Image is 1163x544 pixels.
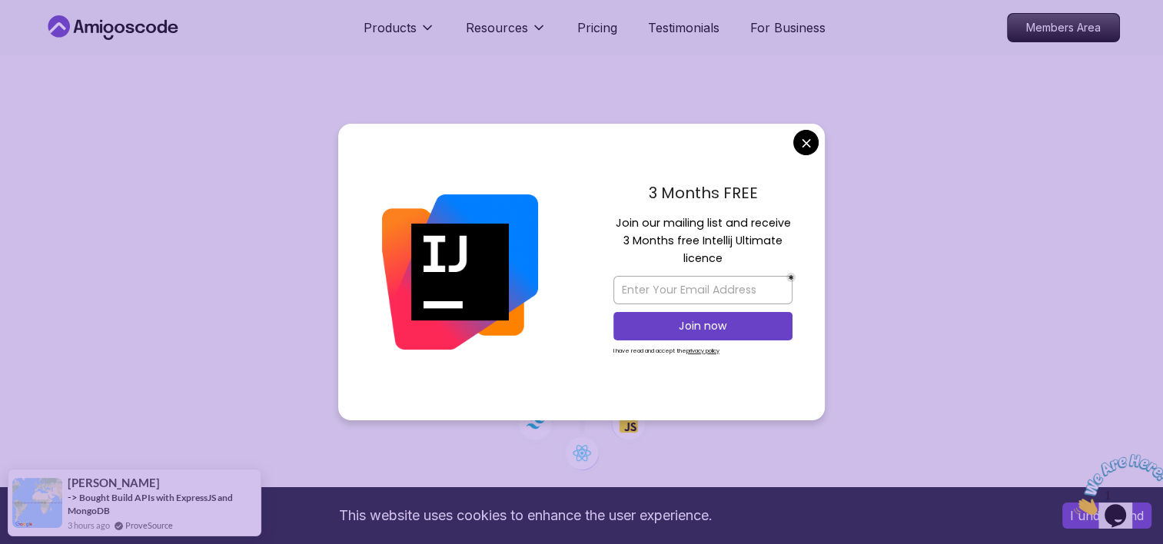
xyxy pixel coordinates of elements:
[364,18,435,49] button: Products
[1008,14,1119,41] p: Members Area
[12,478,62,528] img: provesource social proof notification image
[1062,503,1151,529] button: Accept cookies
[364,18,417,37] p: Products
[577,18,617,37] a: Pricing
[466,18,528,37] p: Resources
[750,18,826,37] a: For Business
[68,491,78,503] span: ->
[1007,13,1120,42] a: Members Area
[1068,448,1163,521] iframe: chat widget
[68,519,110,532] span: 3 hours ago
[324,204,840,269] p: Master modern frontend development from basics to advanced React applications. This structured le...
[12,499,1039,532] div: This website uses cookies to enhance the user experience.
[68,476,160,489] span: [PERSON_NAME]
[648,18,719,37] a: Testimonials
[68,492,233,516] a: Bought Build APIs with ExpressJS and MongoDB
[6,6,12,19] span: 1
[6,6,101,67] img: Chat attention grabber
[466,18,547,49] button: Resources
[125,519,173,532] a: ProveSource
